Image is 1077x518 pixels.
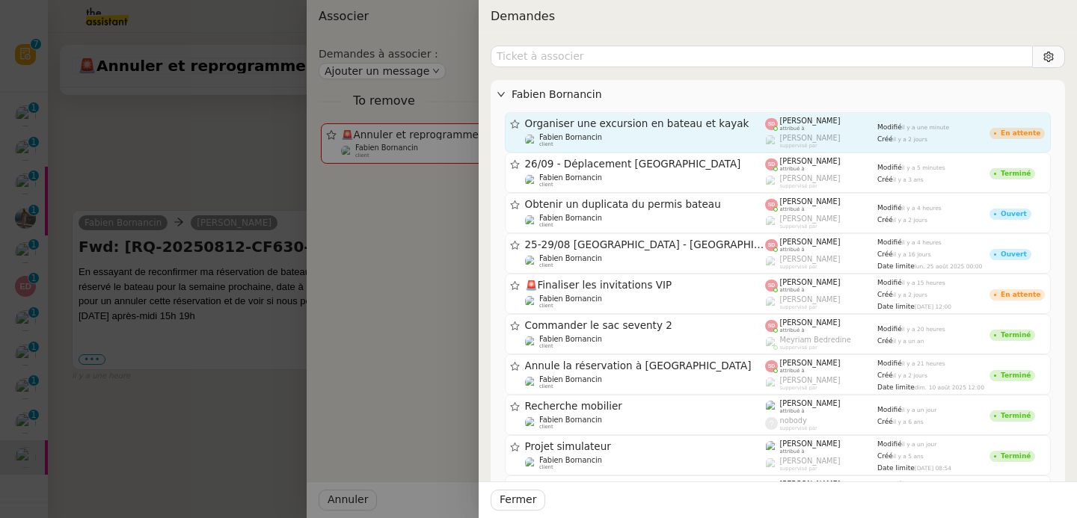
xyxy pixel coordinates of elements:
[780,457,841,465] span: [PERSON_NAME]
[539,375,602,383] span: Fabien Bornancin
[765,199,778,212] img: svg
[877,383,915,391] span: Date limite
[525,133,766,148] app-user-detailed-label: client
[1001,413,1031,419] div: Terminé
[525,361,766,371] span: Annule la réservation à [GEOGRAPHIC_DATA]
[765,174,877,189] app-user-label: suppervisé par
[765,215,778,228] img: users%2FoFdbodQ3TgNoWt9kP3GXAs5oaCq1%2Favatar%2Fprofile-pic.png
[780,264,817,270] span: suppervisé par
[893,372,927,379] span: il y a 2 jours
[525,214,766,229] app-user-detailed-label: client
[765,239,778,252] img: svg
[1001,251,1027,258] div: Ouvert
[780,223,817,229] span: suppervisé par
[525,174,538,187] img: users%2FNsDxpgzytqOlIY2WSYlFcHtx26m1%2Favatar%2F8901.jpg
[780,206,805,212] span: attribué à
[893,338,924,345] span: il y a un an
[525,280,766,291] span: Finaliser les invitations VIP
[893,419,924,425] span: il y a 6 ans
[780,480,841,488] span: [PERSON_NAME]
[525,159,766,170] span: 26/09 - Déplacement [GEOGRAPHIC_DATA]
[780,318,841,327] span: [PERSON_NAME]
[780,117,841,125] span: [PERSON_NAME]
[525,240,766,250] span: 25-29/08 [GEOGRAPHIC_DATA] - [GEOGRAPHIC_DATA]
[539,182,553,188] span: client
[525,336,538,348] img: users%2FNsDxpgzytqOlIY2WSYlFcHtx26m1%2Favatar%2F8901.jpg
[893,217,927,223] span: il y a 2 jours
[780,143,817,149] span: suppervisé par
[902,205,942,212] span: il y a 4 heures
[780,408,805,414] span: attribué à
[893,453,924,460] span: il y a 5 ans
[525,200,766,210] span: Obtenir un duplicata du permis bateau
[1001,453,1031,460] div: Terminé
[525,442,766,452] span: Projet simulateur
[780,359,841,367] span: [PERSON_NAME]
[780,278,841,286] span: [PERSON_NAME]
[765,280,778,292] img: svg
[877,164,902,171] span: Modifié
[780,166,805,172] span: attribué à
[1001,130,1040,137] div: En attente
[525,456,766,471] app-user-detailed-label: client
[765,117,877,132] app-user-label: attribué à
[893,176,924,183] span: il y a 3 ans
[1001,170,1031,177] div: Terminé
[539,254,602,262] span: Fabien Bornancin
[877,464,915,472] span: Date limite
[915,303,951,310] span: [DATE] 12:00
[512,86,1059,103] span: Fabien Bornancin
[902,326,945,333] span: il y a 20 heures
[877,418,893,425] span: Créé
[539,141,553,147] span: client
[780,295,841,303] span: [PERSON_NAME]
[765,295,877,310] app-user-label: suppervisé par
[525,375,766,390] app-user-detailed-label: client
[539,295,602,303] span: Fabien Bornancin
[780,466,817,472] span: suppervisé par
[902,124,949,131] span: il y a une minute
[902,164,945,171] span: il y a 5 minutes
[780,425,817,431] span: suppervisé par
[491,46,1033,67] input: Ticket à associer
[525,457,538,469] img: users%2FNsDxpgzytqOlIY2WSYlFcHtx26m1%2Favatar%2F8901.jpg
[780,238,841,246] span: [PERSON_NAME]
[765,480,877,495] app-user-label: attribué à
[902,441,937,448] span: il y a un jour
[491,80,1065,109] div: Fabien Bornancin
[915,465,951,472] span: [DATE] 08:54
[525,295,538,308] img: users%2FNsDxpgzytqOlIY2WSYlFcHtx26m1%2Favatar%2F8901.jpg
[525,335,766,350] app-user-detailed-label: client
[1001,372,1031,379] div: Terminé
[539,456,602,464] span: Fabien Bornancin
[877,452,893,460] span: Créé
[877,360,902,367] span: Modifié
[877,123,902,131] span: Modifié
[765,377,778,389] img: users%2FoFdbodQ3TgNoWt9kP3GXAs5oaCq1%2Favatar%2Fprofile-pic.png
[780,368,805,374] span: attribué à
[525,321,766,331] span: Commander le sac seventy 2
[525,254,766,269] app-user-detailed-label: client
[915,263,983,270] span: lun. 25 août 2025 00:00
[877,176,893,183] span: Créé
[780,174,841,182] span: [PERSON_NAME]
[525,376,538,389] img: users%2FNsDxpgzytqOlIY2WSYlFcHtx26m1%2Favatar%2F8901.jpg
[780,126,805,132] span: attribué à
[877,204,902,212] span: Modifié
[765,215,877,229] app-user-label: suppervisé par
[780,255,841,263] span: [PERSON_NAME]
[877,291,893,298] span: Créé
[780,399,841,407] span: [PERSON_NAME]
[877,440,902,448] span: Modifié
[765,135,778,147] img: users%2FoFdbodQ3TgNoWt9kP3GXAs5oaCq1%2Favatar%2Fprofile-pic.png
[780,448,805,454] span: attribué à
[525,295,766,309] app-user-detailed-label: client
[765,399,877,414] app-user-label: attribué à
[765,278,877,293] app-user-label: attribué à
[877,250,893,258] span: Créé
[765,336,778,349] img: users%2FaellJyylmXSg4jqeVbanehhyYJm1%2Favatar%2Fprofile-pic%20(4).png
[525,279,538,291] span: 🚨
[893,251,931,258] span: il y a 16 jours
[780,416,807,425] span: nobody
[877,135,893,143] span: Créé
